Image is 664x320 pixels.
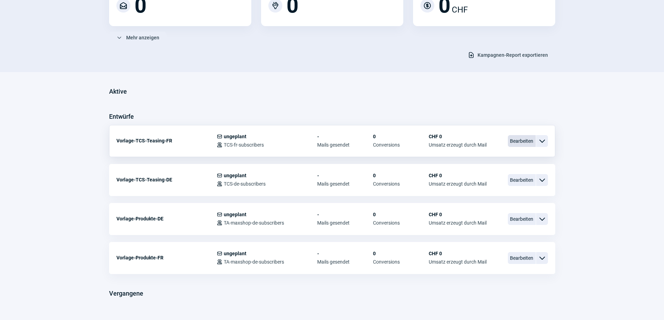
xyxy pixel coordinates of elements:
span: 0 [373,173,429,178]
div: Vorlage-TCS-Teasing-FR [116,134,217,148]
span: Conversions [373,259,429,265]
span: Mehr anzeigen [126,32,159,43]
span: Bearbeiten [508,213,536,225]
span: Umsatz erzeugt durch Mail [429,142,487,148]
span: - [317,173,373,178]
span: Bearbeiten [508,174,536,186]
span: Mails gesendet [317,259,373,265]
span: ungeplant [224,251,246,256]
button: Mehr anzeigen [109,32,167,44]
div: Vorlage-Produkte-FR [116,251,217,265]
div: Vorlage-TCS-Teasing-DE [116,173,217,187]
span: TA-maxshop-de-subscribers [224,259,284,265]
span: Umsatz erzeugt durch Mail [429,259,487,265]
span: Mails gesendet [317,142,373,148]
span: 0 [373,251,429,256]
span: CHF 0 [429,173,487,178]
h3: Entwürfe [109,111,134,122]
span: TCS-fr-subscribers [224,142,264,148]
span: Mails gesendet [317,220,373,226]
span: Umsatz erzeugt durch Mail [429,181,487,187]
span: Bearbeiten [508,252,536,264]
span: CHF 0 [429,251,487,256]
div: Vorlage-Produkte-DE [116,212,217,226]
span: Bearbeiten [508,135,536,147]
h3: Vergangene [109,288,143,299]
span: ungeplant [224,212,246,217]
span: 0 [373,212,429,217]
span: CHF [452,3,468,16]
span: TA-maxshop-de-subscribers [224,220,284,226]
span: ungeplant [224,173,246,178]
h3: Aktive [109,86,127,97]
span: Mails gesendet [317,181,373,187]
button: Kampagnen-Report exportieren [460,49,555,61]
span: - [317,134,373,139]
span: CHF 0 [429,212,487,217]
span: Conversions [373,142,429,148]
span: Umsatz erzeugt durch Mail [429,220,487,226]
span: ungeplant [224,134,246,139]
span: Kampagnen-Report exportieren [478,49,548,61]
span: - [317,212,373,217]
span: 0 [373,134,429,139]
span: TCS-de-subscribers [224,181,266,187]
span: - [317,251,373,256]
span: CHF 0 [429,134,487,139]
span: Conversions [373,220,429,226]
span: Conversions [373,181,429,187]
